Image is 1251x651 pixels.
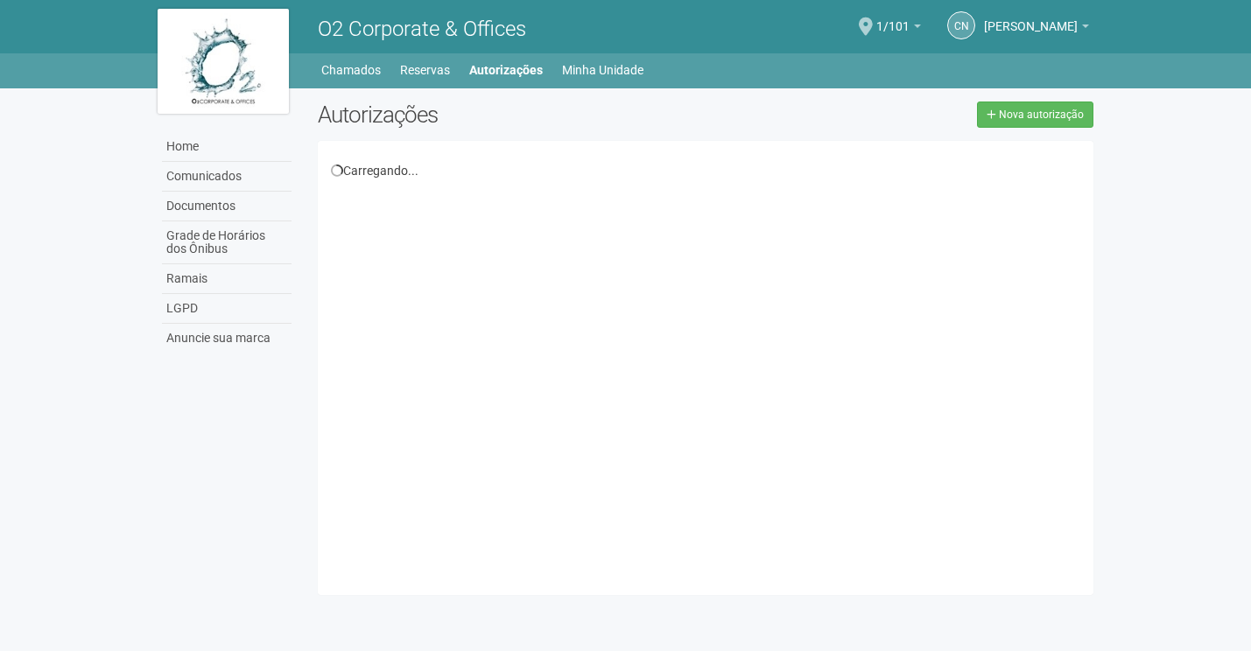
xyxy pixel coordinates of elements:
[876,22,921,36] a: 1/101
[158,9,289,114] img: logo.jpg
[162,132,292,162] a: Home
[162,324,292,353] a: Anuncie sua marca
[999,108,1084,121] span: Nova autorização
[984,3,1078,33] span: CELIA NASCIMENTO
[876,3,910,33] span: 1/101
[400,58,450,82] a: Reservas
[321,58,381,82] a: Chamados
[331,163,1081,178] div: Carregando...
[162,192,292,221] a: Documentos
[162,264,292,294] a: Ramais
[162,221,292,264] a: Grade de Horários dos Ônibus
[162,294,292,324] a: LGPD
[947,11,975,39] a: CN
[469,58,543,82] a: Autorizações
[984,22,1089,36] a: [PERSON_NAME]
[318,101,692,128] h2: Autorizações
[977,101,1093,128] a: Nova autorização
[562,58,643,82] a: Minha Unidade
[162,162,292,192] a: Comunicados
[318,17,526,41] span: O2 Corporate & Offices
